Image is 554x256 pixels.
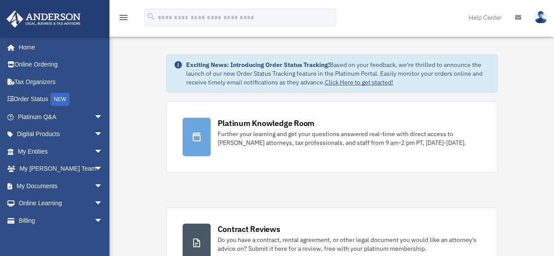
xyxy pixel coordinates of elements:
img: User Pic [534,11,547,24]
strong: Exciting News: Introducing Order Status Tracking! [186,61,330,69]
span: arrow_drop_down [94,108,112,126]
img: Anderson Advisors Platinum Portal [4,11,83,28]
a: menu [118,15,129,23]
a: My [PERSON_NAME] Teamarrow_drop_down [6,160,116,178]
span: arrow_drop_down [94,126,112,144]
a: Order StatusNEW [6,91,116,109]
div: Based on your feedback, we're thrilled to announce the launch of our new Order Status Tracking fe... [186,60,490,87]
div: Further your learning and get your questions answered real-time with direct access to [PERSON_NAM... [218,130,481,147]
a: Tax Organizers [6,73,116,91]
i: search [146,12,156,21]
i: menu [118,12,129,23]
a: Click Here to get started! [325,78,393,86]
a: Platinum Q&Aarrow_drop_down [6,108,116,126]
a: My Documentsarrow_drop_down [6,177,116,195]
a: Platinum Knowledge Room Further your learning and get your questions answered real-time with dire... [166,102,498,172]
span: arrow_drop_down [94,195,112,213]
a: Online Ordering [6,56,116,74]
span: arrow_drop_down [94,160,112,178]
span: arrow_drop_down [94,177,112,195]
div: NEW [50,93,70,106]
a: Online Learningarrow_drop_down [6,195,116,212]
a: Digital Productsarrow_drop_down [6,126,116,143]
div: Do you have a contract, rental agreement, or other legal document you would like an attorney's ad... [218,235,481,253]
span: arrow_drop_down [94,212,112,230]
div: Contract Reviews [218,224,280,235]
div: Platinum Knowledge Room [218,118,315,129]
a: Home [6,39,112,56]
a: My Entitiesarrow_drop_down [6,143,116,160]
a: Billingarrow_drop_down [6,212,116,229]
span: arrow_drop_down [94,143,112,161]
